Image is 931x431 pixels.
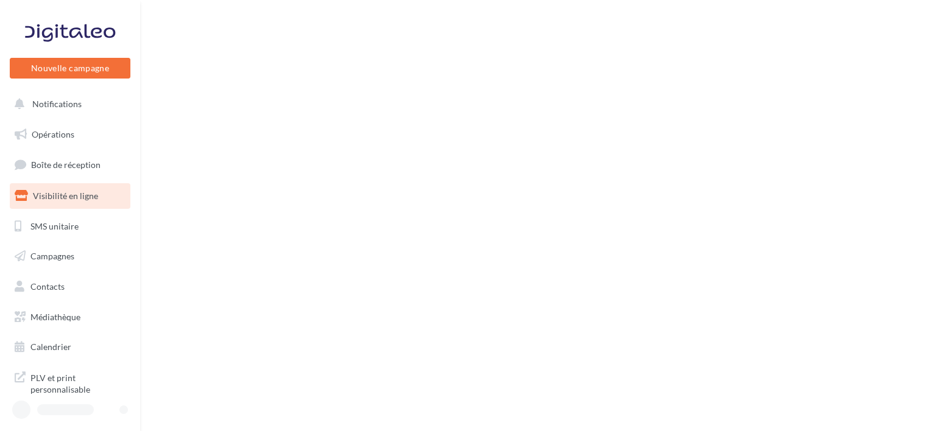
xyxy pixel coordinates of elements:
[30,312,80,322] span: Médiathèque
[7,91,128,117] button: Notifications
[30,251,74,261] span: Campagnes
[30,281,65,292] span: Contacts
[30,220,79,231] span: SMS unitaire
[32,129,74,139] span: Opérations
[10,58,130,79] button: Nouvelle campagne
[7,152,133,178] a: Boîte de réception
[7,274,133,300] a: Contacts
[33,191,98,201] span: Visibilité en ligne
[31,159,101,170] span: Boîte de réception
[7,334,133,360] a: Calendrier
[30,370,126,396] span: PLV et print personnalisable
[7,183,133,209] a: Visibilité en ligne
[7,304,133,330] a: Médiathèque
[30,342,71,352] span: Calendrier
[7,244,133,269] a: Campagnes
[7,214,133,239] a: SMS unitaire
[32,99,82,109] span: Notifications
[7,122,133,147] a: Opérations
[7,365,133,401] a: PLV et print personnalisable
